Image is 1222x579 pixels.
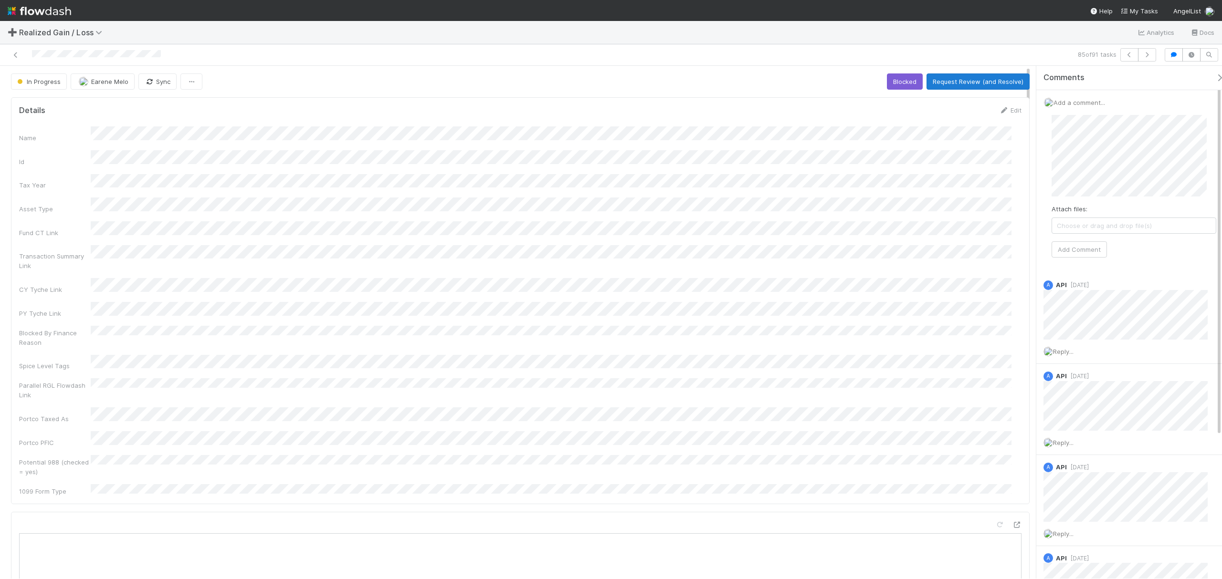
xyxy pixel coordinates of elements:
div: Asset Type [19,204,91,214]
a: Edit [999,106,1022,114]
span: API [1056,554,1067,562]
a: Analytics [1137,27,1175,38]
div: Tax Year [19,180,91,190]
h5: Details [19,106,45,115]
label: Attach files: [1052,204,1087,214]
img: avatar_bc42736a-3f00-4d10-a11d-d22e63cdc729.png [79,77,88,86]
div: API [1043,463,1053,472]
div: Portco PFIC [19,438,91,447]
span: Reply... [1053,530,1074,538]
span: Realized Gain / Loss [19,28,107,37]
div: Fund CT Link [19,228,91,238]
img: avatar_bc42736a-3f00-4d10-a11d-d22e63cdc729.png [1205,7,1214,16]
div: API [1043,553,1053,563]
span: Reply... [1053,439,1074,446]
div: PY Tyche Link [19,309,91,318]
button: Request Review (and Resolve) [927,73,1030,90]
span: AngelList [1173,7,1201,15]
span: A [1047,556,1050,561]
div: Spice Level Tags [19,361,91,371]
a: Docs [1190,27,1214,38]
img: avatar_bc42736a-3f00-4d10-a11d-d22e63cdc729.png [1043,438,1053,447]
span: [DATE] [1067,464,1089,471]
span: Add a comment... [1053,99,1105,106]
span: [DATE] [1067,372,1089,380]
span: 85 of 91 tasks [1078,50,1117,59]
span: My Tasks [1120,7,1158,15]
span: A [1047,373,1050,379]
div: Blocked By Finance Reason [19,328,91,347]
div: Id [19,157,91,166]
button: Sync [138,73,177,90]
div: API [1043,372,1053,381]
div: Transaction Summary Link [19,251,91,270]
span: Reply... [1053,348,1074,355]
div: Name [19,133,91,143]
div: 1099 Form Type [19,486,91,496]
span: API [1056,372,1067,380]
span: A [1047,282,1050,288]
div: API [1043,280,1053,290]
img: avatar_bc42736a-3f00-4d10-a11d-d22e63cdc729.png [1043,529,1053,538]
span: ➕ [8,28,17,36]
div: Portco Taxed As [19,414,91,424]
img: logo-inverted-e16ddd16eac7371096b0.svg [8,3,71,19]
div: CY Tyche Link [19,285,91,294]
img: avatar_bc42736a-3f00-4d10-a11d-d22e63cdc729.png [1043,347,1053,356]
span: A [1047,465,1050,470]
span: Earene Melo [91,78,128,85]
span: Choose or drag and drop file(s) [1052,218,1216,233]
button: Add Comment [1052,241,1107,258]
div: Parallel RGL Flowdash Link [19,381,91,400]
span: API [1056,281,1067,289]
span: Comments [1043,73,1085,83]
span: API [1056,463,1067,471]
div: Potential 988 (checked = yes) [19,457,91,476]
span: [DATE] [1067,281,1089,289]
button: Blocked [887,73,923,90]
a: My Tasks [1120,6,1158,16]
div: Help [1090,6,1113,16]
img: avatar_bc42736a-3f00-4d10-a11d-d22e63cdc729.png [1044,98,1053,107]
button: Earene Melo [71,73,135,90]
span: [DATE] [1067,555,1089,562]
